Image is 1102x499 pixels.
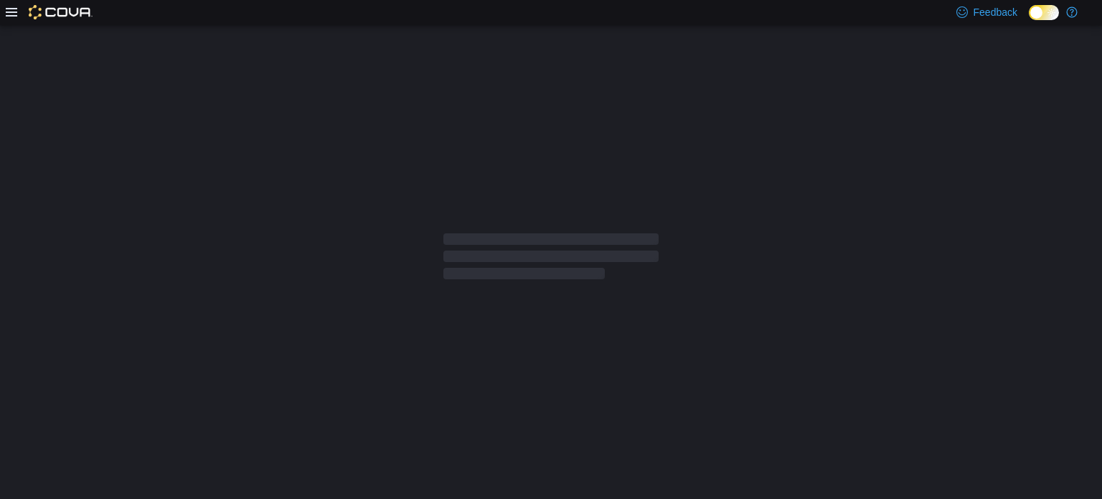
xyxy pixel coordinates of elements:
span: Loading [443,236,659,282]
span: Feedback [974,5,1017,19]
span: Dark Mode [1029,20,1030,21]
input: Dark Mode [1029,5,1059,20]
img: Cova [29,5,93,19]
